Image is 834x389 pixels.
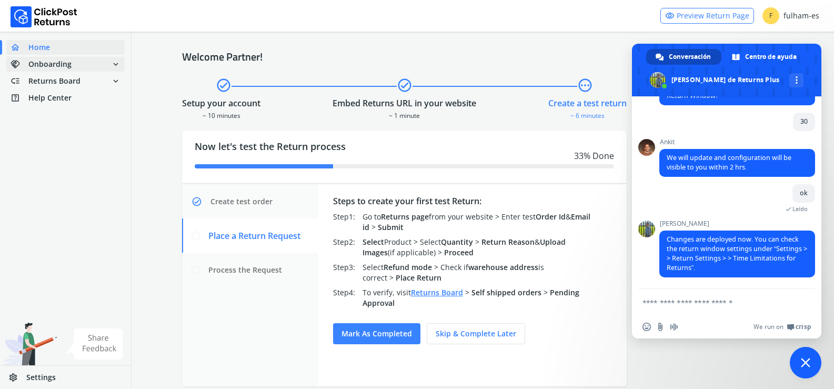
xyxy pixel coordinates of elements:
div: Create a test return [548,97,627,109]
h4: Welcome Partner! [182,51,783,63]
a: homeHome [6,40,125,55]
span: Returns page [381,212,429,222]
span: Enviar un archivo [656,323,665,331]
img: share feedback [66,328,123,360]
span: Settings [26,372,56,383]
div: Now let's test the Return process [182,131,627,183]
span: Crisp [796,323,811,331]
span: Home [28,42,50,53]
span: Ankit [659,138,815,146]
span: > [438,247,442,257]
span: Go to from your website [363,212,493,222]
span: > [495,212,499,222]
span: check_circle [216,76,232,95]
span: expand_more [111,57,120,72]
span: visibility [665,8,675,23]
div: Step 4 : [333,287,363,308]
span: Check if is correct [363,262,544,283]
span: Returns Board [28,76,81,86]
span: pending [577,76,593,95]
textarea: Escribe aquí tu mensaje... [642,289,790,315]
span: F [762,7,779,24]
span: Select [363,237,384,247]
div: Steps to create your first test Return: [333,195,612,207]
img: Logo [11,6,77,27]
span: Product [363,237,411,247]
span: help_center [11,91,28,105]
span: Changes are deployed now. You can check the return window settings under “Settings > > Return Set... [667,235,807,272]
div: Embed Returns URL in your website [333,97,476,109]
span: > [544,287,548,297]
span: > [465,287,469,297]
div: Step 3 : [333,262,363,283]
span: low_priority [11,74,28,88]
span: We run on [753,323,783,331]
span: Onboarding [28,59,72,69]
span: Quantity [441,237,473,247]
span: > [434,262,438,272]
span: check_circle [397,76,413,95]
span: Grabar mensaje de audio [670,323,678,331]
a: Conversación [646,49,721,65]
span: ok [800,188,808,197]
span: Self shipped orders [471,287,541,297]
a: visibilityPreview Return Page [660,8,754,24]
span: Leído [792,205,808,213]
div: fulham-es [762,7,819,24]
span: [PERSON_NAME] [659,220,815,227]
span: Upload Images [363,237,566,257]
span: Place a Return Request [208,230,300,242]
span: Email id [363,212,590,232]
span: Select [363,262,432,272]
span: & (if applicable) [363,237,566,257]
span: 30 [800,117,808,126]
span: Insertar un emoji [642,323,651,331]
div: 33 % Done [195,149,614,162]
a: Centro de ayuda [722,49,807,65]
span: Proceed [444,247,474,257]
span: Process the Request [208,265,282,275]
span: > [371,222,376,232]
span: Help Center [28,93,72,103]
button: Mark as completed [333,323,420,344]
span: > [414,237,418,247]
span: Enter test & [363,212,590,232]
div: ~ 1 minute [333,109,476,120]
div: Step 1 : [333,212,363,233]
span: home [11,40,28,55]
span: Select [420,237,473,247]
span: check_circle [192,191,208,212]
span: > [389,273,394,283]
span: Order Id [536,212,566,222]
span: To verify, visit [363,287,463,297]
button: Skip & complete later [427,323,525,344]
span: > [475,237,479,247]
span: We will update and configuration will be visible to you within 2 hrs. [667,153,791,172]
span: warehouse address [468,262,538,272]
div: ~ 6 minutes [548,109,627,120]
span: handshake [11,57,28,72]
a: Cerrar el chat [790,347,821,378]
a: help_centerHelp Center [6,91,125,105]
span: Pending Approval [363,287,579,308]
span: Return Reason [481,237,535,247]
span: Conversación [669,49,711,65]
span: Place Return [396,273,441,283]
span: Refund mode [384,262,432,272]
div: ~ 10 minutes [182,109,260,120]
span: settings [8,370,26,385]
div: Step 2 : [333,237,363,258]
span: Create test order [210,196,273,207]
a: We run onCrisp [753,323,811,331]
div: Setup your account [182,97,260,109]
span: Submit [378,222,404,232]
span: expand_more [111,74,120,88]
span: Centro de ayuda [745,49,797,65]
a: Returns Board [411,287,463,297]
